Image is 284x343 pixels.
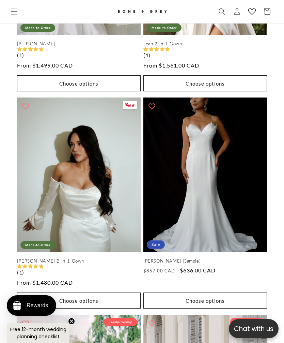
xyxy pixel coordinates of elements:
[215,4,230,19] summary: Search
[145,99,159,113] button: Add to wishlist
[229,319,279,338] button: Open chatbox
[143,293,267,309] button: Choose options
[229,324,279,334] p: Chat with us
[106,3,179,20] a: Bone and Grey Bridal
[7,4,22,19] summary: Menu
[116,6,168,17] img: Bone and Grey Bridal
[7,323,69,343] div: Free 12-month wedding planning checklistClose teaser
[68,318,75,325] button: Close teaser
[19,99,32,113] button: Add to wishlist
[145,316,159,330] button: Add to wishlist
[19,316,32,330] button: Add to wishlist
[17,258,141,264] a: [PERSON_NAME] 2-in-1 Gown
[143,258,267,264] a: [PERSON_NAME] (Sample)
[17,293,141,309] button: Choose options
[17,41,141,47] a: [PERSON_NAME]
[27,302,48,309] div: Rewards
[17,75,141,91] button: Choose options
[143,41,267,47] a: Leah 2-in-1 Gown
[10,326,66,340] span: Free 12-month wedding planning checklist
[143,75,267,91] button: Choose options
